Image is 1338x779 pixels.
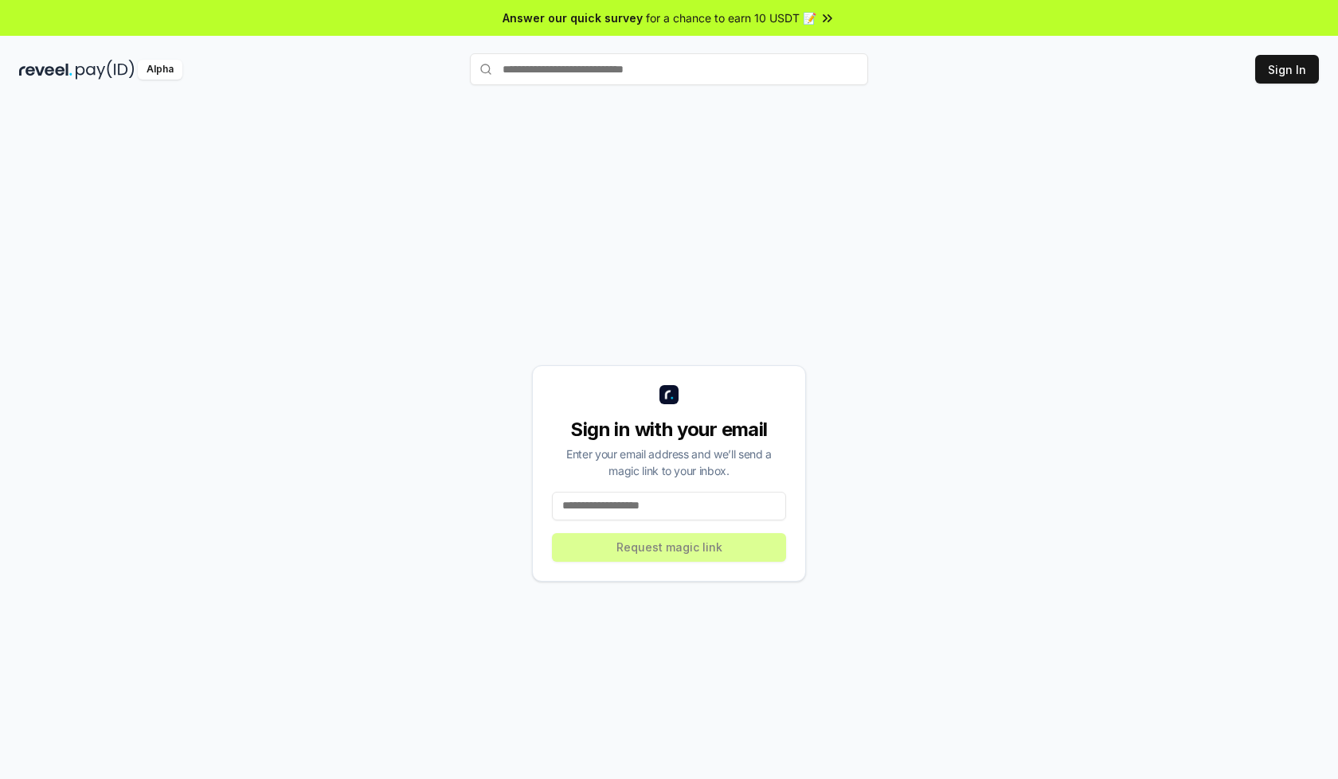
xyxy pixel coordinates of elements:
[19,60,72,80] img: reveel_dark
[503,10,643,26] span: Answer our quick survey
[552,446,786,479] div: Enter your email address and we’ll send a magic link to your inbox.
[138,60,182,80] div: Alpha
[552,417,786,442] div: Sign in with your email
[76,60,135,80] img: pay_id
[659,385,679,404] img: logo_small
[646,10,816,26] span: for a chance to earn 10 USDT 📝
[1255,55,1319,84] button: Sign In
